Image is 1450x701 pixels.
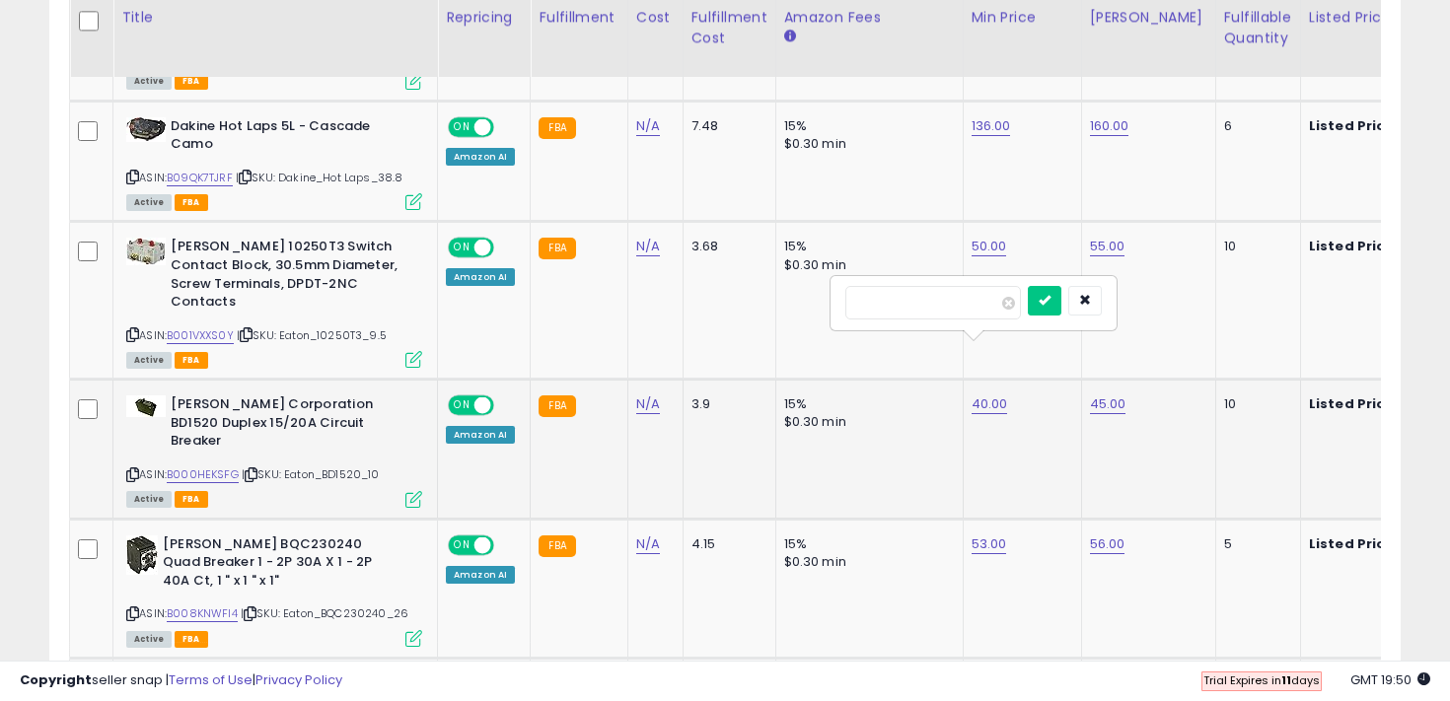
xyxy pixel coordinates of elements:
[1309,237,1399,255] b: Listed Price:
[175,194,208,211] span: FBA
[126,73,172,90] span: All listings currently available for purchase on Amazon
[126,238,422,366] div: ASIN:
[1224,7,1292,48] div: Fulfillable Quantity
[784,7,955,28] div: Amazon Fees
[241,605,408,621] span: | SKU: Eaton_BQC230240_26
[491,397,523,414] span: OFF
[972,534,1007,554] a: 53.00
[171,238,410,315] b: [PERSON_NAME] 10250T3 Switch Contact Block, 30.5mm Diameter, Screw Terminals, DPDT-2NC Contacts
[126,117,166,142] img: 41zU+WtWLYL._SL40_.jpg
[167,466,239,483] a: B000HEKSFG
[163,535,402,596] b: [PERSON_NAME] BQC230240 Quad Breaker 1 - 2P 30A X 1 - 2P 40A Ct, 1 " x 1 " x 1"
[972,7,1073,28] div: Min Price
[972,394,1008,414] a: 40.00
[539,117,575,139] small: FBA
[169,670,253,689] a: Terms of Use
[491,240,523,256] span: OFF
[539,535,575,557] small: FBA
[636,7,675,28] div: Cost
[175,352,208,369] span: FBA
[255,670,342,689] a: Privacy Policy
[1090,116,1129,136] a: 160.00
[1281,672,1291,688] b: 11
[242,466,380,482] span: | SKU: Eaton_BD1520_10
[636,534,660,554] a: N/A
[784,395,948,413] div: 15%
[20,670,92,689] strong: Copyright
[636,116,660,136] a: N/A
[446,148,515,166] div: Amazon AI
[167,327,234,344] a: B001VXXS0Y
[784,28,796,45] small: Amazon Fees.
[691,395,761,413] div: 3.9
[539,238,575,259] small: FBA
[784,135,948,153] div: $0.30 min
[167,170,233,186] a: B09QK7TJRF
[691,117,761,135] div: 7.48
[20,671,342,690] div: seller snap | |
[175,73,208,90] span: FBA
[539,7,618,28] div: Fulfillment
[446,566,515,584] div: Amazon AI
[1203,672,1320,688] span: Trial Expires in days
[237,327,387,343] span: | SKU: Eaton_10250T3_9.5
[1090,394,1126,414] a: 45.00
[126,117,422,209] div: ASIN:
[972,116,1011,136] a: 136.00
[1309,116,1399,135] b: Listed Price:
[171,395,410,456] b: [PERSON_NAME] Corporation BD1520 Duplex 15/20A Circuit Breaker
[121,7,429,28] div: Title
[126,631,172,648] span: All listings currently available for purchase on Amazon
[167,605,238,622] a: B008KNWFI4
[539,395,575,417] small: FBA
[446,268,515,286] div: Amazon AI
[126,535,158,575] img: 41g6+hcRmDL._SL40_.jpg
[1224,238,1285,255] div: 10
[1090,534,1125,554] a: 56.00
[175,631,208,648] span: FBA
[126,194,172,211] span: All listings currently available for purchase on Amazon
[1309,394,1399,413] b: Listed Price:
[1309,534,1399,553] b: Listed Price:
[491,536,523,553] span: OFF
[175,491,208,508] span: FBA
[126,395,166,417] img: 31x+IC8xMTL._SL40_.jpg
[1224,117,1285,135] div: 6
[1224,535,1285,553] div: 5
[784,238,948,255] div: 15%
[126,352,172,369] span: All listings currently available for purchase on Amazon
[691,535,761,553] div: 4.15
[784,553,948,571] div: $0.30 min
[171,117,410,159] b: Dakine Hot Laps 5L - Cascade Camo
[784,413,948,431] div: $0.30 min
[1350,670,1430,689] span: 2025-10-7 19:50 GMT
[784,256,948,274] div: $0.30 min
[1224,395,1285,413] div: 10
[450,118,474,135] span: ON
[126,238,166,265] img: 41keAEqTI4L._SL40_.jpg
[1090,7,1207,28] div: [PERSON_NAME]
[691,7,767,48] div: Fulfillment Cost
[691,238,761,255] div: 3.68
[491,118,523,135] span: OFF
[636,394,660,414] a: N/A
[236,170,403,185] span: | SKU: Dakine_Hot Laps_38.8
[126,491,172,508] span: All listings currently available for purchase on Amazon
[126,395,422,505] div: ASIN:
[636,237,660,256] a: N/A
[972,237,1007,256] a: 50.00
[784,117,948,135] div: 15%
[1090,237,1125,256] a: 55.00
[450,397,474,414] span: ON
[784,535,948,553] div: 15%
[446,7,522,28] div: Repricing
[450,536,474,553] span: ON
[446,426,515,444] div: Amazon AI
[450,240,474,256] span: ON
